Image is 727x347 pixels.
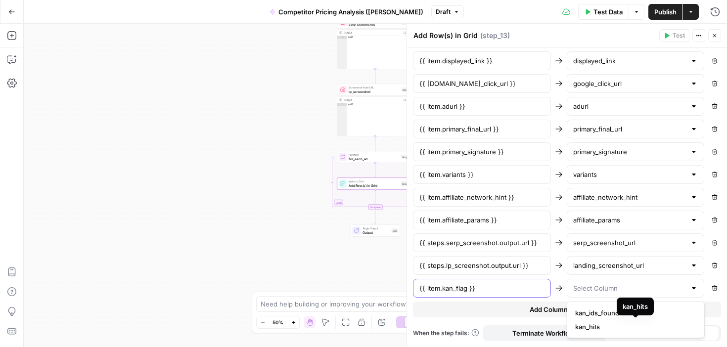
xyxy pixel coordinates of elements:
div: Output [344,31,400,35]
div: Write to GridAdd Row(s) in GridStep 13 [337,178,414,190]
span: Test Data [593,7,623,17]
span: Iteration [349,153,399,157]
div: 1 [337,36,347,39]
button: Test [659,29,689,42]
span: Output [363,230,390,235]
span: lp_screenshot [349,89,400,94]
div: LoopIterationfor_each_adStep 12 [337,151,414,163]
input: adurl [573,101,686,111]
div: End [392,228,398,233]
span: Screenshot from URL [349,86,400,89]
span: Add Row(s) in Grid [349,183,399,188]
div: Step 13 [401,181,411,186]
span: kan_ids_found [575,308,692,318]
span: Draft [436,7,451,16]
div: Step 12 [401,155,411,159]
span: kan_hits [575,322,692,332]
g: Edge from step_12-iteration-end to end [375,210,376,224]
span: serp_screenshot [349,22,399,27]
button: Draft [431,5,464,18]
div: Single OutputOutputEnd [337,225,414,237]
button: Competitor Pricing Analysis ([PERSON_NAME]) [264,4,429,20]
input: google_click_url [573,79,686,88]
input: affiliate_params [573,215,686,225]
div: serp_screenshotStep 10Outputnull [337,17,414,69]
button: Terminate Workflow [485,325,602,341]
div: Complete [368,205,383,210]
span: Test [673,31,685,40]
g: Edge from step_12 to step_13 [375,163,376,177]
textarea: Add Row(s) in Grid [413,31,478,41]
div: 1 [337,103,347,106]
input: displayed_link [573,56,686,66]
input: affiliate_network_hint [573,192,686,202]
input: variants [573,170,686,179]
span: Write to Grid [349,179,399,183]
input: serp_screenshot_url [573,238,686,248]
span: Terminate Workflow [512,328,575,338]
span: Competitor Pricing Analysis ([PERSON_NAME]) [278,7,423,17]
div: Output [344,98,400,102]
div: Complete [337,205,414,210]
input: primary_signature [573,147,686,157]
button: Test Data [578,4,629,20]
span: Single Output [363,226,390,230]
g: Edge from step_10 to step_11 [375,69,376,84]
span: ( step_13 ) [480,31,510,41]
input: Select Column [573,283,686,293]
g: Edge from step_11 to step_12 [375,136,376,151]
button: Publish [648,4,682,20]
span: 50% [273,318,283,326]
button: Add Column Mapping [413,302,721,317]
span: Publish [654,7,677,17]
div: Step 11 [402,87,411,92]
input: landing_screenshot_url [573,260,686,270]
a: When the step fails: [413,329,479,338]
input: primary_final_url [573,124,686,134]
span: Add Column Mapping [530,304,596,314]
div: Screenshot from URLlp_screenshotStep 11Outputnull [337,84,414,136]
span: for_each_ad [349,156,399,161]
